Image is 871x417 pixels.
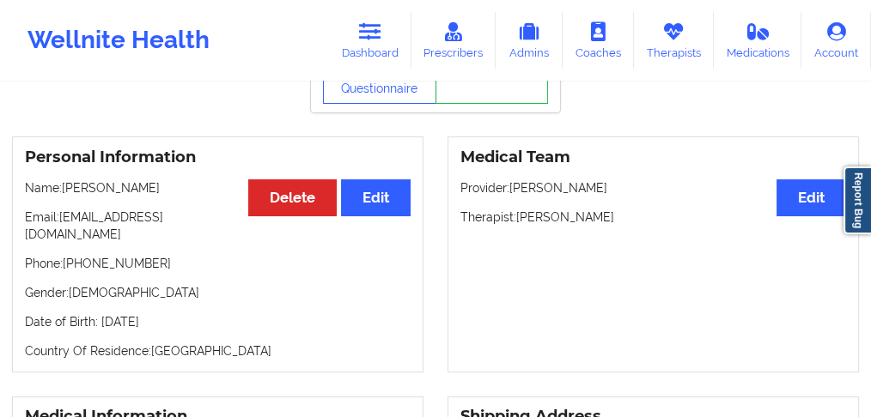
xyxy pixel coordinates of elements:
[25,255,411,272] p: Phone: [PHONE_NUMBER]
[801,12,871,69] a: Account
[25,148,411,167] h3: Personal Information
[341,179,411,216] button: Edit
[323,61,436,104] button: View Questionnaire
[460,148,846,167] h3: Medical Team
[435,61,549,104] a: Notes
[25,342,411,360] p: Country Of Residence: [GEOGRAPHIC_DATA]
[329,12,411,69] a: Dashboard
[25,313,411,330] p: Date of Birth: [DATE]
[25,284,411,301] p: Gender: [DEMOGRAPHIC_DATA]
[25,179,411,196] p: Name: [PERSON_NAME]
[563,12,634,69] a: Coaches
[634,12,714,69] a: Therapists
[460,179,846,196] p: Provider: [PERSON_NAME]
[411,12,496,69] a: Prescribers
[714,12,802,69] a: Medications
[496,12,563,69] a: Admins
[844,166,871,234] a: Report Bug
[460,208,846,226] p: Therapist: [PERSON_NAME]
[248,179,337,216] button: Delete
[25,208,411,243] p: Email: [EMAIL_ADDRESS][DOMAIN_NAME]
[777,179,846,216] button: Edit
